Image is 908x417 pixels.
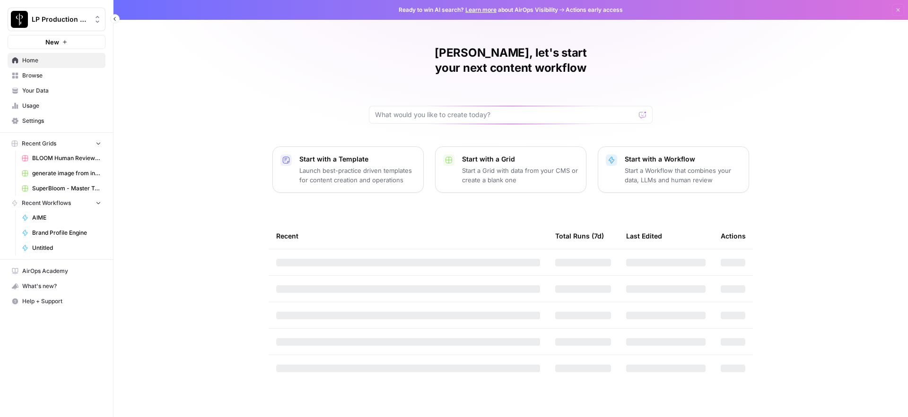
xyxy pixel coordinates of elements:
[8,53,105,68] a: Home
[32,229,101,237] span: Brand Profile Engine
[721,223,746,249] div: Actions
[22,139,56,148] span: Recent Grids
[32,244,101,252] span: Untitled
[17,151,105,166] a: BLOOM Human Review (ver2)
[8,83,105,98] a: Your Data
[626,223,662,249] div: Last Edited
[32,184,101,193] span: SuperBloom - Master Topic List
[32,169,101,178] span: generate image from input image (copyright tests) duplicate Grid
[8,264,105,279] a: AirOps Academy
[462,166,578,185] p: Start a Grid with data from your CMS or create a blank one
[276,223,540,249] div: Recent
[8,35,105,49] button: New
[625,154,741,164] p: Start with a Workflow
[45,37,59,47] span: New
[375,110,635,119] input: What would you like to create today?
[299,166,416,185] p: Launch best-practice driven templates for content creation and operations
[8,98,105,113] a: Usage
[22,297,101,306] span: Help + Support
[8,113,105,128] a: Settings
[462,154,578,164] p: Start with a Grid
[555,223,604,249] div: Total Runs (7d)
[17,240,105,255] a: Untitled
[32,15,89,24] span: LP Production Workloads
[17,166,105,181] a: generate image from input image (copyright tests) duplicate Grid
[22,71,101,80] span: Browse
[32,154,101,162] span: BLOOM Human Review (ver2)
[435,146,586,193] button: Start with a GridStart a Grid with data from your CMS or create a blank one
[369,45,653,76] h1: [PERSON_NAME], let's start your next content workflow
[8,8,105,31] button: Workspace: LP Production Workloads
[17,210,105,225] a: AIME
[299,154,416,164] p: Start with a Template
[22,86,101,95] span: Your Data
[598,146,749,193] button: Start with a WorkflowStart a Workflow that combines your data, LLMs and human review
[17,225,105,240] a: Brand Profile Engine
[625,166,741,185] p: Start a Workflow that combines your data, LLMs and human review
[399,6,558,14] span: Ready to win AI search? about AirOps Visibility
[22,56,101,65] span: Home
[22,102,101,110] span: Usage
[8,68,105,83] a: Browse
[566,6,623,14] span: Actions early access
[17,181,105,196] a: SuperBloom - Master Topic List
[8,279,105,294] button: What's new?
[272,146,424,193] button: Start with a TemplateLaunch best-practice driven templates for content creation and operations
[22,267,101,275] span: AirOps Academy
[8,196,105,210] button: Recent Workflows
[8,294,105,309] button: Help + Support
[22,199,71,207] span: Recent Workflows
[32,213,101,222] span: AIME
[22,117,101,125] span: Settings
[11,11,28,28] img: LP Production Workloads Logo
[8,136,105,151] button: Recent Grids
[465,6,497,13] a: Learn more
